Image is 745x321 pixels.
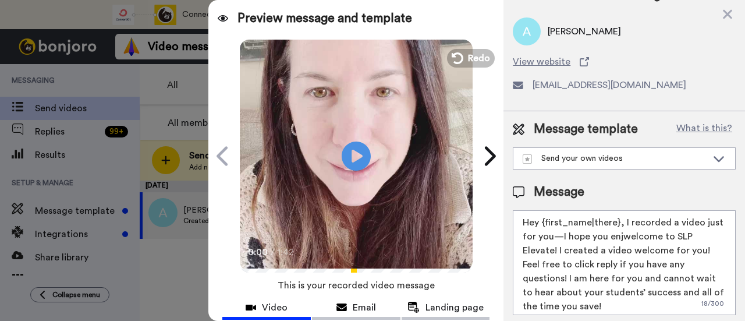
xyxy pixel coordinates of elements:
[353,301,376,315] span: Email
[534,184,584,201] span: Message
[262,301,288,315] span: Video
[278,273,435,298] span: This is your recorded video message
[523,153,707,164] div: Send your own videos
[271,245,275,259] span: /
[425,301,484,315] span: Landing page
[277,245,297,259] span: 1:42
[523,154,532,164] img: demo-template.svg
[673,121,736,138] button: What is this?
[534,121,638,138] span: Message template
[513,210,736,315] textarea: Hey {first_name|there}, I recorded a video just for you—I hope you enjwelcome to SLP Elevate! I c...
[248,245,268,259] span: 0:00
